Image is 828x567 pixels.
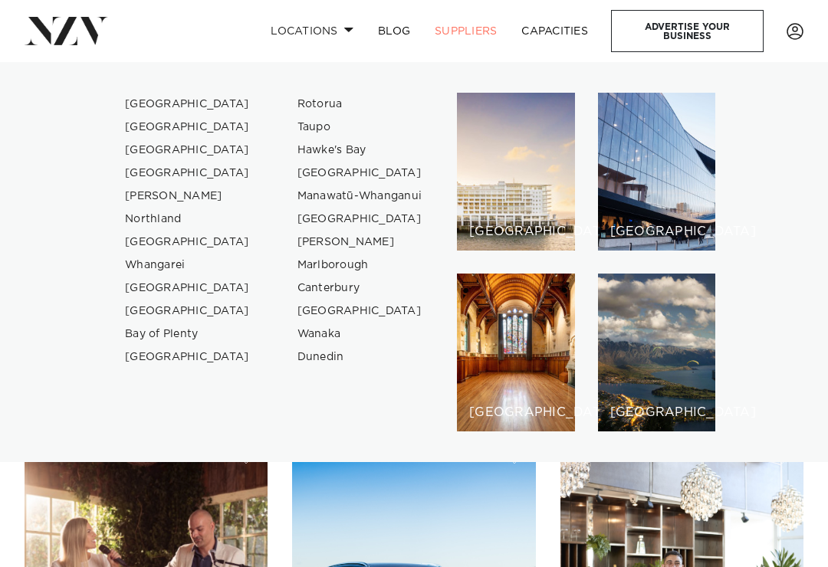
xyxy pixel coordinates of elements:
a: [GEOGRAPHIC_DATA] [113,139,262,162]
a: BLOG [366,15,422,48]
a: Marlborough [285,254,435,277]
a: [GEOGRAPHIC_DATA] [113,116,262,139]
a: [GEOGRAPHIC_DATA] [113,93,262,116]
a: Hawke's Bay [285,139,435,162]
a: Taupo [285,116,435,139]
a: [PERSON_NAME] [113,185,262,208]
h6: [GEOGRAPHIC_DATA] [610,406,704,419]
a: Dunedin [285,346,435,369]
a: [GEOGRAPHIC_DATA] [113,277,262,300]
a: Canterbury [285,277,435,300]
a: Capacities [509,15,600,48]
a: SUPPLIERS [422,15,509,48]
a: [GEOGRAPHIC_DATA] [113,346,262,369]
a: [GEOGRAPHIC_DATA] [285,208,435,231]
img: nzv-logo.png [25,17,108,44]
a: [GEOGRAPHIC_DATA] [113,300,262,323]
a: Locations [258,15,366,48]
a: Advertise your business [611,10,764,52]
a: Auckland venues [GEOGRAPHIC_DATA] [457,93,575,251]
a: Wellington venues [GEOGRAPHIC_DATA] [598,93,716,251]
h6: [GEOGRAPHIC_DATA] [610,225,704,238]
a: Manawatū-Whanganui [285,185,435,208]
a: Wanaka [285,323,435,346]
a: [GEOGRAPHIC_DATA] [285,300,435,323]
h6: [GEOGRAPHIC_DATA] [469,225,563,238]
a: Rotorua [285,93,435,116]
a: Whangarei [113,254,262,277]
a: [GEOGRAPHIC_DATA] [285,162,435,185]
a: Bay of Plenty [113,323,262,346]
a: Queenstown venues [GEOGRAPHIC_DATA] [598,274,716,431]
a: [GEOGRAPHIC_DATA] [113,162,262,185]
a: [PERSON_NAME] [285,231,435,254]
a: Christchurch venues [GEOGRAPHIC_DATA] [457,274,575,431]
a: [GEOGRAPHIC_DATA] [113,231,262,254]
h6: [GEOGRAPHIC_DATA] [469,406,563,419]
a: Northland [113,208,262,231]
